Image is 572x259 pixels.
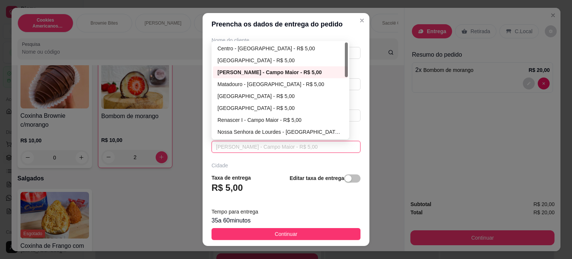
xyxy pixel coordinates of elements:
[212,216,360,225] div: 35 a 60 minutos
[290,175,344,181] strong: Editar taxa de entrega
[217,92,343,100] div: [GEOGRAPHIC_DATA] - R$ 5,00
[212,175,251,181] strong: Taxa de entrega
[356,15,368,26] button: Close
[217,56,343,64] div: [GEOGRAPHIC_DATA] - R$ 5,00
[212,162,360,169] div: Cidade
[217,44,343,53] div: Centro - [GEOGRAPHIC_DATA] - R$ 5,00
[217,128,343,136] div: Nossa Senhora de Lourdes - [GEOGRAPHIC_DATA] - R$ 5,00
[213,78,348,90] div: Matadouro - Campo Maior - R$ 5,00
[213,126,348,138] div: Nossa Senhora de Lourdes - Campo Maior - R$ 5,00
[212,37,360,44] div: Nome do cliente
[217,68,343,76] div: [PERSON_NAME] - Campo Maior - R$ 5,00
[275,230,298,238] span: Continuar
[217,116,343,124] div: Renascer I - Campo Maior - R$ 5,00
[213,66,348,78] div: Paulo VI - Campo Maior - R$ 5,00
[212,182,243,194] h3: R$ 5,00
[212,209,258,215] span: Tempo para entrega
[217,80,343,88] div: Matadouro - [GEOGRAPHIC_DATA] - R$ 5,00
[213,90,348,102] div: Cidade Nova - Campo Maior - R$ 5,00
[216,141,356,152] span: Paulo VI - Campo Maior - R$ 5,00
[213,102,348,114] div: São João - Campo Maior - R$ 5,00
[203,13,369,35] header: Preencha os dados de entrega do pedido
[213,54,348,66] div: Estação - Campo Maior - R$ 5,00
[212,228,360,240] button: Continuar
[217,104,343,112] div: [GEOGRAPHIC_DATA] - R$ 5,00
[213,114,348,126] div: Renascer I - Campo Maior - R$ 5,00
[213,42,348,54] div: Centro - Campo Maior - R$ 5,00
